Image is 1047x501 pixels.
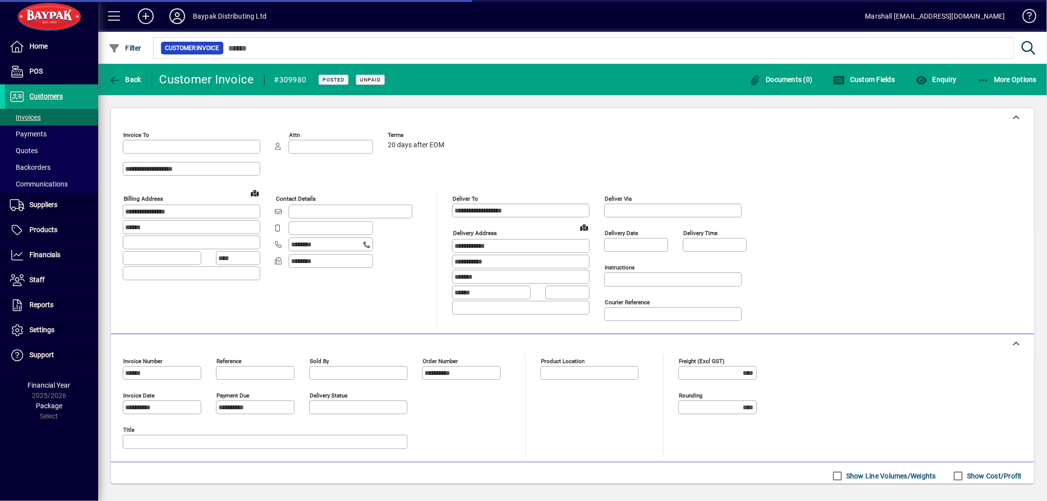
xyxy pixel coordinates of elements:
[322,77,345,83] span: Posted
[388,132,447,138] span: Terms
[29,251,60,259] span: Financials
[36,402,62,410] span: Package
[388,141,444,149] span: 20 days after EOM
[123,132,149,138] mat-label: Invoice To
[747,71,815,88] button: Documents (0)
[605,230,638,237] mat-label: Delivery date
[5,176,98,192] a: Communications
[977,76,1037,83] span: More Options
[679,392,702,399] mat-label: Rounding
[165,43,219,53] span: Customer Invoice
[123,392,155,399] mat-label: Invoice date
[5,159,98,176] a: Backorders
[5,218,98,242] a: Products
[5,109,98,126] a: Invoices
[965,471,1022,481] label: Show Cost/Profit
[360,77,381,83] span: Unpaid
[29,326,54,334] span: Settings
[679,358,725,365] mat-label: Freight (excl GST)
[915,76,956,83] span: Enquiry
[683,230,718,237] mat-label: Delivery time
[29,226,57,234] span: Products
[29,276,45,284] span: Staff
[289,132,300,138] mat-label: Attn
[106,71,144,88] button: Back
[5,59,98,84] a: POS
[5,34,98,59] a: Home
[108,44,141,52] span: Filter
[29,42,48,50] span: Home
[28,381,71,389] span: Financial Year
[749,76,813,83] span: Documents (0)
[605,264,635,271] mat-label: Instructions
[831,71,898,88] button: Custom Fields
[193,8,267,24] div: Baypak Distributing Ltd
[5,343,98,368] a: Support
[10,180,68,188] span: Communications
[29,92,63,100] span: Customers
[10,113,41,121] span: Invoices
[605,299,650,306] mat-label: Courier Reference
[29,67,43,75] span: POS
[5,318,98,343] a: Settings
[5,243,98,267] a: Financials
[541,358,585,365] mat-label: Product location
[161,7,193,25] button: Profile
[29,201,57,209] span: Suppliers
[29,351,54,359] span: Support
[29,301,54,309] span: Reports
[108,76,141,83] span: Back
[216,392,249,399] mat-label: Payment due
[423,358,458,365] mat-label: Order number
[160,72,254,87] div: Customer Invoice
[5,142,98,159] a: Quotes
[605,195,632,202] mat-label: Deliver via
[1015,2,1035,34] a: Knowledge Base
[913,71,959,88] button: Enquiry
[5,268,98,292] a: Staff
[865,8,1005,24] div: Marshall [EMAIL_ADDRESS][DOMAIN_NAME]
[5,126,98,142] a: Payments
[5,293,98,317] a: Reports
[10,163,51,171] span: Backorders
[123,358,162,365] mat-label: Invoice number
[106,39,144,57] button: Filter
[844,471,936,481] label: Show Line Volumes/Weights
[130,7,161,25] button: Add
[310,392,348,399] mat-label: Delivery status
[453,195,478,202] mat-label: Deliver To
[123,426,134,433] mat-label: Title
[576,219,592,235] a: View on map
[247,185,263,201] a: View on map
[975,71,1040,88] button: More Options
[10,130,47,138] span: Payments
[98,71,152,88] app-page-header-button: Back
[216,358,242,365] mat-label: Reference
[5,193,98,217] a: Suppliers
[310,358,329,365] mat-label: Sold by
[833,76,895,83] span: Custom Fields
[274,72,307,88] div: #309980
[10,147,38,155] span: Quotes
